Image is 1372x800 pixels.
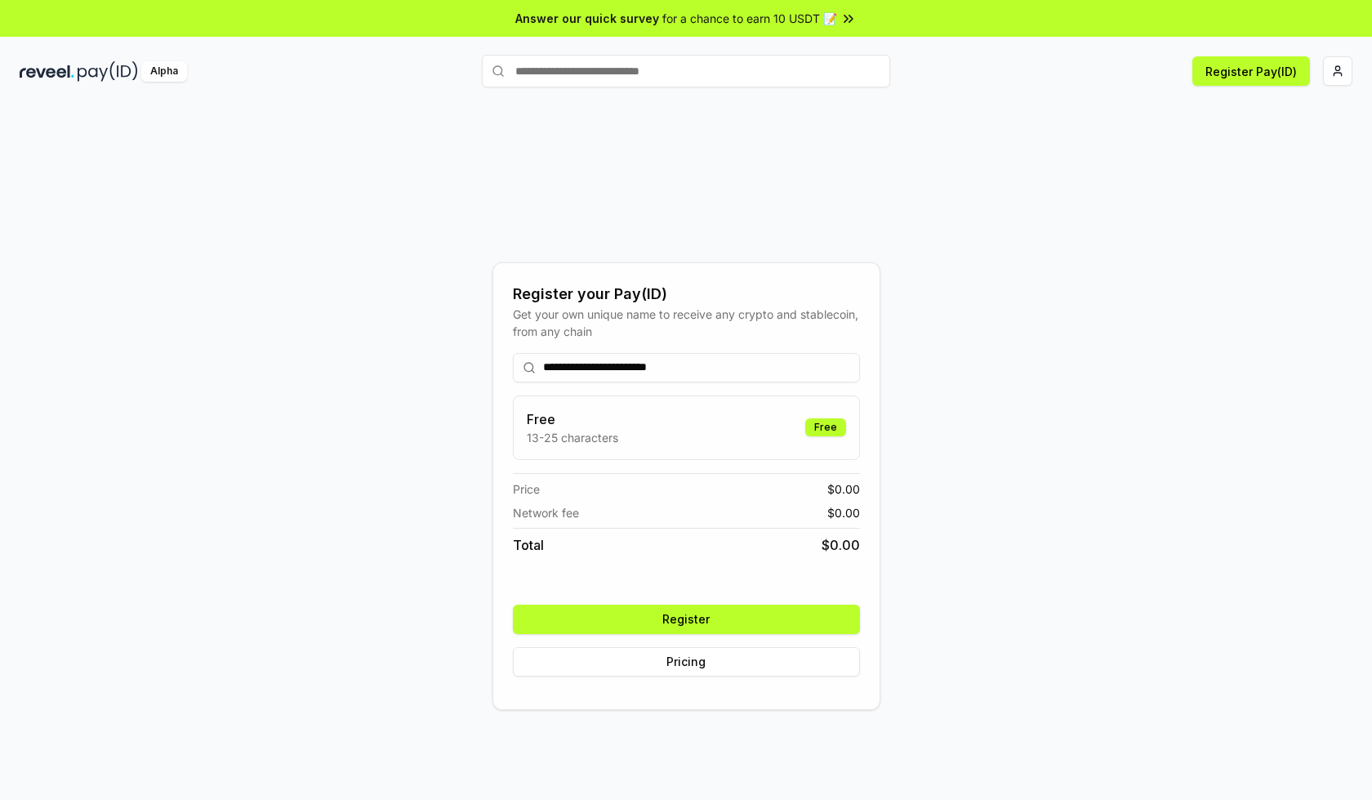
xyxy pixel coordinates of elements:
span: $ 0.00 [827,480,860,498]
span: Answer our quick survey [515,10,659,27]
span: for a chance to earn 10 USDT 📝 [662,10,837,27]
span: Total [513,535,544,555]
img: pay_id [78,61,138,82]
div: Free [805,418,846,436]
p: 13-25 characters [527,429,618,446]
h3: Free [527,409,618,429]
span: Network fee [513,504,579,521]
button: Pricing [513,647,860,677]
span: $ 0.00 [827,504,860,521]
div: Alpha [141,61,187,82]
span: $ 0.00 [822,535,860,555]
div: Register your Pay(ID) [513,283,860,306]
button: Register Pay(ID) [1192,56,1310,86]
img: reveel_dark [20,61,74,82]
span: Price [513,480,540,498]
button: Register [513,605,860,634]
div: Get your own unique name to receive any crypto and stablecoin, from any chain [513,306,860,340]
